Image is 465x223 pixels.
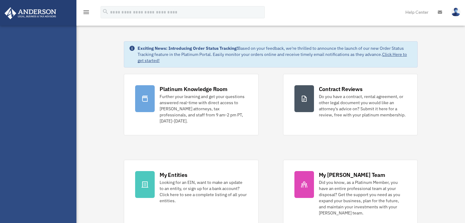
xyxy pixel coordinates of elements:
img: Anderson Advisors Platinum Portal [3,7,58,19]
img: User Pic [451,8,460,16]
div: My [PERSON_NAME] Team [319,171,385,179]
i: menu [83,9,90,16]
a: menu [83,11,90,16]
div: Further your learning and get your questions answered real-time with direct access to [PERSON_NAM... [160,93,247,124]
div: Contract Reviews [319,85,363,93]
div: Based on your feedback, we're thrilled to announce the launch of our new Order Status Tracking fe... [138,45,412,64]
a: Click Here to get started! [138,52,407,63]
div: Platinum Knowledge Room [160,85,227,93]
div: My Entities [160,171,187,179]
a: Contract Reviews Do you have a contract, rental agreement, or other legal document you would like... [283,74,418,135]
strong: Exciting News: Introducing Order Status Tracking! [138,46,238,51]
i: search [102,8,109,15]
div: Do you have a contract, rental agreement, or other legal document you would like an attorney's ad... [319,93,406,118]
div: Did you know, as a Platinum Member, you have an entire professional team at your disposal? Get th... [319,179,406,216]
a: Platinum Knowledge Room Further your learning and get your questions answered real-time with dire... [124,74,258,135]
div: Looking for an EIN, want to make an update to an entity, or sign up for a bank account? Click her... [160,179,247,204]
